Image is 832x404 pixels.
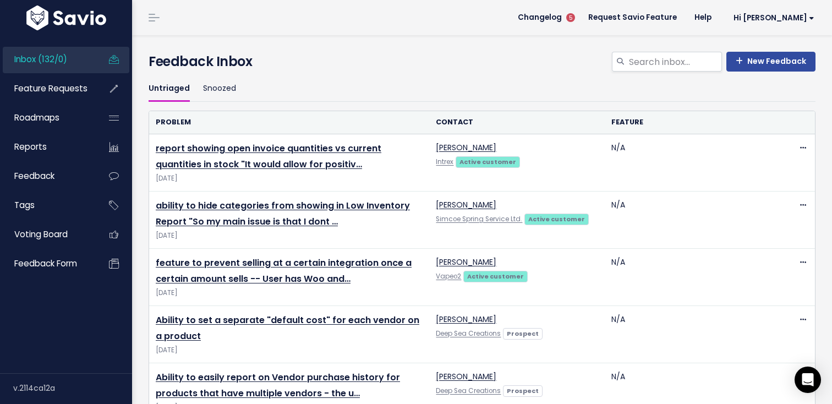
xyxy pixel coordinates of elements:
a: [PERSON_NAME] [436,256,496,267]
td: N/A [605,249,780,306]
a: Roadmaps [3,105,91,130]
a: Intrex [436,157,453,166]
a: Active customer [524,213,588,224]
span: 5 [566,13,575,22]
span: Changelog [518,14,562,21]
a: Feedback form [3,251,91,276]
span: [DATE] [156,287,423,299]
a: Deep Sea Creations [436,386,501,395]
input: Search inbox... [628,52,722,72]
a: Snoozed [203,76,236,102]
td: N/A [605,134,780,192]
span: [DATE] [156,230,423,242]
span: Roadmaps [14,112,59,123]
strong: Active customer [467,272,524,281]
a: Tags [3,193,91,218]
th: Contact [429,111,604,134]
a: Deep Sea Creations [436,329,501,338]
span: Reports [14,141,47,152]
span: Inbox (132/0) [14,53,67,65]
span: Voting Board [14,228,68,240]
a: [PERSON_NAME] [436,314,496,325]
a: Vapeo2 [436,272,461,281]
a: Feature Requests [3,76,91,101]
a: Simcoe Spring Service Ltd. [436,215,522,223]
a: Inbox (132/0) [3,47,91,72]
a: Request Savio Feature [579,9,686,26]
a: Ability to set a separate "default cost" for each vendor on a product [156,314,419,342]
a: Reports [3,134,91,160]
th: Feature [605,111,780,134]
strong: Prospect [507,386,539,395]
a: Active customer [463,270,527,281]
strong: Active customer [459,157,516,166]
td: N/A [605,192,780,249]
strong: Active customer [528,215,585,223]
strong: Prospect [507,329,539,338]
div: v.2114ca12a [13,374,132,402]
a: Prospect [503,385,542,396]
span: Tags [14,199,35,211]
a: Hi [PERSON_NAME] [720,9,823,26]
a: Feedback [3,163,91,189]
a: Ability to easily report on Vendor purchase history for products that have multiple vendors - the u… [156,371,400,400]
span: [DATE] [156,345,423,356]
img: logo-white.9d6f32f41409.svg [24,6,109,30]
a: ability to hide categories from showing in Low Inventory Report "So my main issue is that I dont … [156,199,410,228]
a: New Feedback [726,52,815,72]
span: Feedback form [14,258,77,269]
span: Hi [PERSON_NAME] [734,14,814,22]
a: Active customer [456,156,519,167]
a: [PERSON_NAME] [436,142,496,153]
a: Prospect [503,327,542,339]
th: Problem [149,111,429,134]
a: Help [686,9,720,26]
span: Feedback [14,170,54,182]
a: [PERSON_NAME] [436,199,496,210]
ul: Filter feature requests [149,76,815,102]
span: Feature Requests [14,83,87,94]
div: Open Intercom Messenger [795,367,821,393]
a: Untriaged [149,76,190,102]
h4: Feedback Inbox [149,52,815,72]
a: [PERSON_NAME] [436,371,496,382]
a: feature to prevent selling at a certain integration once a certain amount sells -- User has Woo and… [156,256,412,285]
span: [DATE] [156,173,423,184]
a: Voting Board [3,222,91,247]
td: N/A [605,306,780,363]
a: report showing open invoice quantities vs current quantities in stock "It would allow for positiv… [156,142,381,171]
